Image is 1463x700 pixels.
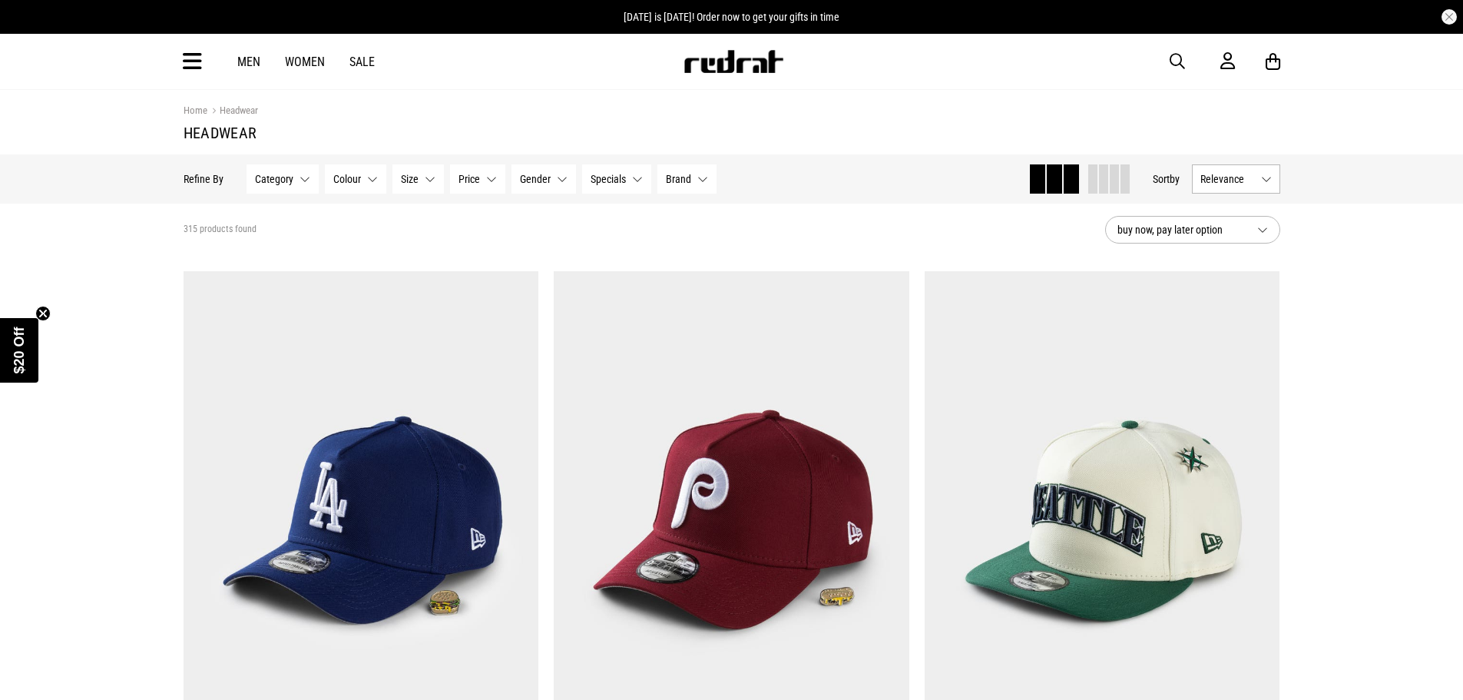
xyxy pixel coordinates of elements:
a: Headwear [207,105,258,119]
span: Size [401,173,419,185]
button: buy now, pay later option [1105,216,1280,244]
button: Colour [325,164,386,194]
a: Women [285,55,325,69]
button: Specials [582,164,651,194]
span: by [1170,173,1180,185]
button: Price [450,164,505,194]
span: [DATE] is [DATE]! Order now to get your gifts in time [624,11,839,23]
button: Close teaser [35,306,51,321]
a: Home [184,105,207,116]
a: Men [237,55,260,69]
span: Gender [520,173,551,185]
button: Category [247,164,319,194]
span: 315 products found [184,224,257,236]
button: Gender [511,164,576,194]
span: Brand [666,173,691,185]
span: Category [255,173,293,185]
button: Sortby [1153,170,1180,188]
button: Brand [657,164,717,194]
span: Price [458,173,480,185]
p: Refine By [184,173,223,185]
span: buy now, pay later option [1117,221,1245,239]
a: Sale [349,55,375,69]
span: $20 Off [12,327,27,373]
h1: Headwear [184,124,1280,142]
button: Relevance [1192,164,1280,194]
span: Relevance [1200,173,1255,185]
button: Size [392,164,444,194]
span: Specials [591,173,626,185]
img: Redrat logo [683,50,784,73]
span: Colour [333,173,361,185]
